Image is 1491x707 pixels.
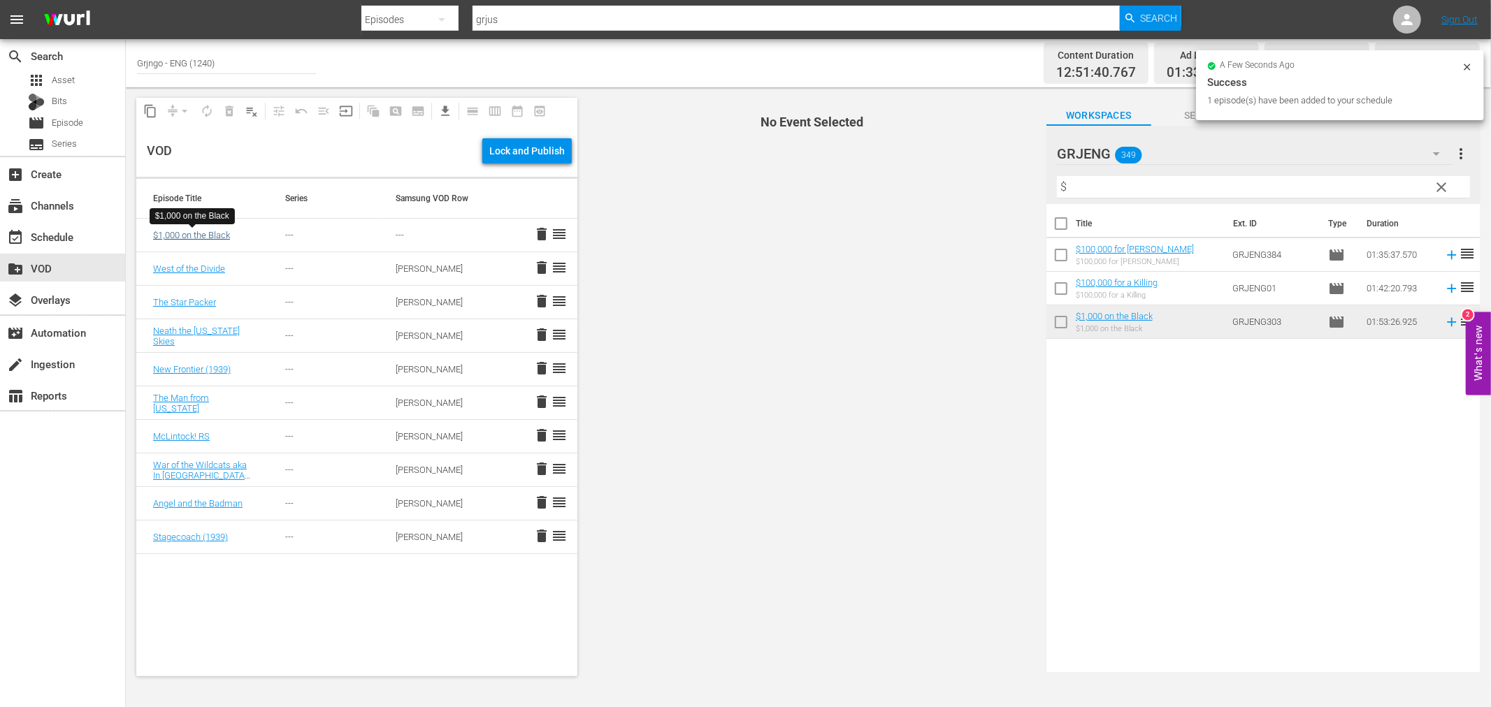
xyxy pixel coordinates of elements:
[551,527,568,544] span: reorder
[533,460,550,477] button: delete
[1056,65,1136,81] span: 12:51:40.767
[245,104,259,118] span: playlist_remove_outlined
[312,100,335,122] span: Fill episodes with ad slates
[533,494,550,511] button: delete
[407,100,429,122] span: Create Series Block
[1453,145,1470,162] span: more_vert
[155,210,229,222] div: $1,000 on the Black
[533,226,550,242] button: delete
[533,427,550,444] button: delete
[1057,134,1453,173] div: GRJENG
[533,326,550,343] button: delete
[484,100,506,122] span: Week Calendar View
[396,297,473,307] div: [PERSON_NAME]
[7,198,24,214] span: Channels
[1227,238,1323,272] td: GRJENG384
[1359,204,1443,243] th: Duration
[161,100,196,122] span: Remove Gaps & Overlaps
[34,3,101,36] img: ans4CAIJ8jUAAAAAAAAAAAAAAAAAAAAAAAAgQb4GAAAAAAAAAAAAAAAAAAAAAAAAJMjXAAAAAAAAAAAAAAAAAAAAAAAAgAT5G...
[551,393,568,410] span: reorder
[1076,244,1194,254] a: $100,000 for [PERSON_NAME]
[396,532,473,542] div: [PERSON_NAME]
[396,398,473,408] div: [PERSON_NAME]
[285,431,362,442] div: ---
[1207,94,1458,108] div: 1 episode(s) have been added to your schedule
[1220,60,1295,71] span: a few seconds ago
[1056,45,1136,65] div: Content Duration
[533,527,550,544] button: delete
[1151,107,1256,124] span: Search
[7,388,24,404] span: Reports
[1167,65,1246,81] span: 01:33:09.548
[482,138,572,163] button: Lock and Publish
[429,98,456,125] span: Download as CSV
[396,498,473,509] div: [PERSON_NAME]
[1076,277,1158,288] a: $100,000 for a Killing
[1362,305,1439,339] td: 01:53:26.925
[7,292,24,309] span: Overlays
[528,100,551,122] span: View Backup
[153,263,225,274] a: West of the Divide
[602,115,1022,129] h4: No Event Selected
[339,104,353,118] span: input
[1444,247,1460,263] svg: Add to Schedule
[1141,6,1178,31] span: Search
[240,100,263,122] span: Clear Lineup
[1466,312,1491,395] button: Open Feedback Widget
[551,427,568,444] span: reorder
[285,398,362,408] div: ---
[1329,314,1346,330] span: Episode
[285,465,362,475] div: ---
[139,100,161,122] span: Copy Lineup
[136,179,268,218] th: Episode Title
[1277,45,1357,65] div: Promo Duration
[7,229,24,246] span: Schedule
[1329,280,1346,297] span: Episode
[533,360,550,377] button: delete
[28,136,45,153] span: Series
[285,297,362,307] div: ---
[285,532,362,542] div: ---
[290,100,312,122] span: Revert to Primary Episode
[153,460,250,491] a: War of the Wildcats aka In [GEOGRAPHIC_DATA][US_STATE]
[7,48,24,65] span: Search
[1460,245,1476,262] span: reorder
[7,356,24,373] span: Ingestion
[335,100,357,122] span: Update Metadata from Key Asset
[28,72,45,89] span: Asset
[28,94,45,110] div: Bits
[384,100,407,122] span: Create Search Block
[1460,279,1476,296] span: reorder
[533,259,550,276] button: delete
[438,104,452,118] span: get_app
[1444,281,1460,296] svg: Add to Schedule
[1453,137,1470,170] button: more_vert
[1167,45,1246,65] div: Ad Duration
[218,100,240,122] span: Select an event to delete
[396,230,473,240] div: ---
[1076,324,1153,333] div: $1,000 on the Black
[147,143,172,159] div: VOD
[1430,175,1453,198] button: clear
[1120,6,1181,31] button: Search
[551,494,568,511] span: reorder
[533,393,550,410] button: delete
[1460,312,1476,329] span: reorder
[551,326,568,343] span: reorder
[1207,74,1473,91] div: Success
[143,104,157,118] span: content_copy
[533,293,550,309] button: delete
[285,364,362,374] div: ---
[285,330,362,341] div: ---
[357,98,384,125] span: Refresh All Search Blocks
[1225,204,1320,243] th: Ext. ID
[153,498,243,509] a: Angel and the Badman
[1434,179,1450,196] span: clear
